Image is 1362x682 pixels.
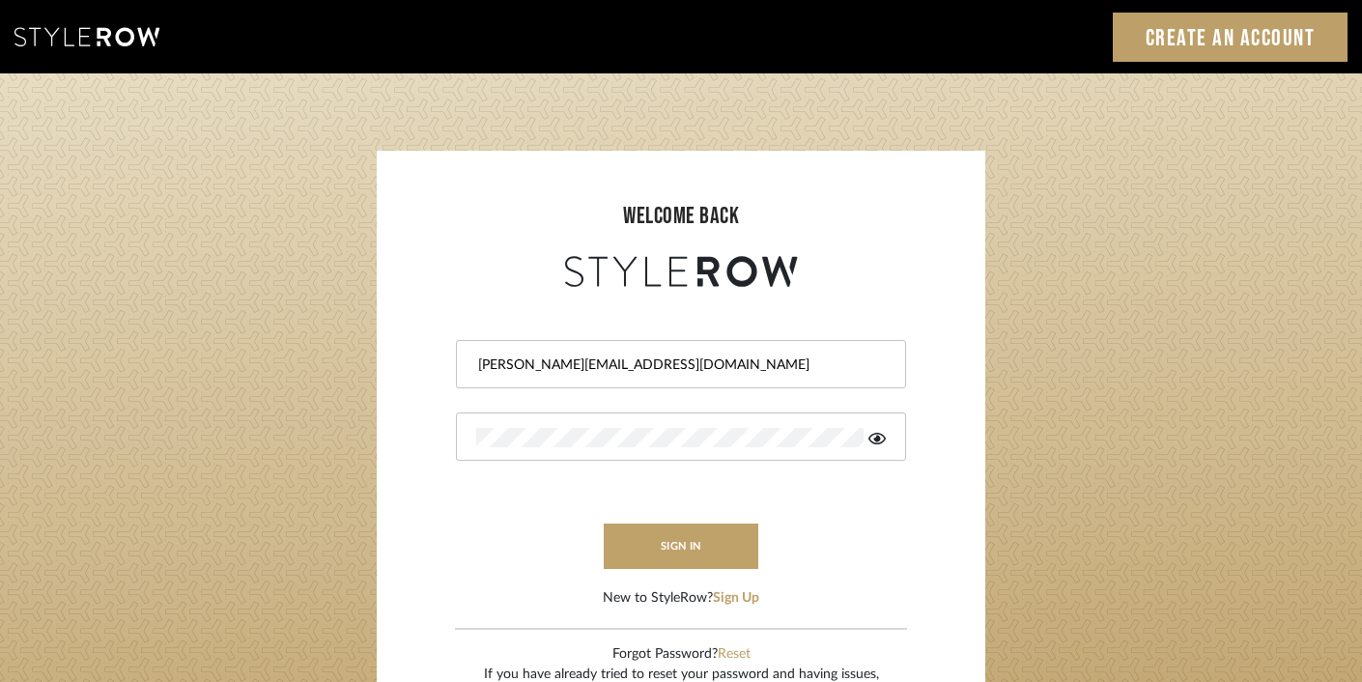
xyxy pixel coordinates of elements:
[713,588,759,609] button: Sign Up
[718,644,751,665] button: Reset
[476,355,881,375] input: Email Address
[484,644,879,665] div: Forgot Password?
[396,199,966,234] div: welcome back
[603,588,759,609] div: New to StyleRow?
[1113,13,1348,62] a: Create an Account
[604,524,758,569] button: sign in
